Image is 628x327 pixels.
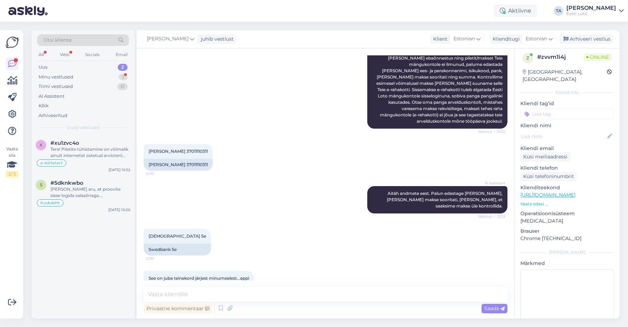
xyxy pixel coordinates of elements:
[6,146,18,177] div: Vaata siia
[520,109,614,119] input: Lisa tag
[149,149,208,154] span: [PERSON_NAME] 37011110311
[566,11,616,16] div: Eesti Loto
[146,256,172,261] span: 12:33
[521,132,606,140] input: Lisa nimi
[520,249,614,256] div: [PERSON_NAME]
[147,35,189,43] span: [PERSON_NAME]
[119,74,128,81] div: 1
[39,83,73,90] div: Tiimi vestlused
[59,50,71,59] div: Web
[40,161,63,165] span: e-kiirloterii
[520,210,614,217] p: Operatsioonisüsteem
[108,207,130,212] div: [DATE] 10:20
[37,50,45,59] div: All
[40,182,42,188] span: 5
[520,217,614,225] p: [MEDICAL_DATA]
[520,122,614,129] p: Kliendi nimi
[520,235,614,242] p: Chrome [TECHNICAL_ID]
[520,172,577,181] div: Küsi telefoninumbrit
[149,233,206,239] span: [DEMOGRAPHIC_DATA] 5e
[39,74,73,81] div: Minu vestlused
[559,34,613,44] div: Arhiveeri vestlus
[117,83,128,90] div: 0
[520,89,614,96] div: Kliendi info
[376,43,504,124] span: Tere! [PERSON_NAME] ebaõnnestus ning piletit/makset Teie mängukontole ei ilmunud, palume edastada...
[39,102,49,109] div: Kõik
[520,145,614,152] p: Kliendi email
[520,227,614,235] p: Brauser
[430,35,448,43] div: Klient
[478,214,505,219] span: Nähtud ✓ 12:33
[39,93,64,100] div: AI Assistent
[494,5,537,17] div: Aktiivne
[50,140,79,146] span: #xu1zvc4o
[554,6,564,16] div: TA
[114,50,129,59] div: Email
[149,275,249,281] span: See on juba teinekord järjest minumeelest...appi
[6,36,19,49] img: Askly Logo
[520,100,614,107] p: Kliendi tag'id
[566,5,624,16] a: [PERSON_NAME]Eesti Loto
[40,142,42,148] span: x
[118,64,128,71] div: 2
[144,304,212,313] div: Privaatne kommentaar
[526,55,529,61] span: z
[387,191,504,209] span: Aitäh andmete eest. Palun edastage [PERSON_NAME], [PERSON_NAME] makse sooritati, [PERSON_NAME], e...
[537,53,583,61] div: # zvvm1i4j
[84,50,101,59] div: Socials
[526,35,547,43] span: Estonian
[523,68,607,83] div: [GEOGRAPHIC_DATA], [GEOGRAPHIC_DATA]
[520,152,570,162] div: Küsi meiliaadressi
[520,184,614,191] p: Klienditeekond
[478,129,505,134] span: Nähtud ✓ 12:32
[144,159,213,171] div: [PERSON_NAME] 37011110311
[50,180,83,186] span: #5dknkwbo
[39,64,48,71] div: Uus
[146,171,172,176] span: 12:33
[198,35,234,43] div: juhib vestlust
[490,35,520,43] div: Klienditugi
[520,260,614,267] p: Märkmed
[50,146,130,159] div: Tere! Piletite tühistamine on võimalik ainult internetist ostetud arvloterii piletite puhul ning ...
[39,112,67,119] div: Arhiveeritud
[50,186,130,199] div: [PERSON_NAME] aru, et proovite sisse logida salasõnaga. [PERSON_NAME] unustanud mängukonto kasuta...
[453,35,475,43] span: Estonian
[520,192,575,198] a: [URL][DOMAIN_NAME]
[484,305,505,312] span: Saada
[144,244,211,256] div: Swedbank 5e
[520,201,614,207] p: Vaata edasi ...
[520,164,614,172] p: Kliendi telefon
[583,53,612,61] span: Online
[67,124,100,131] span: Uued vestlused
[40,201,60,205] span: Koduleht
[566,5,616,11] div: [PERSON_NAME]
[109,167,130,172] div: [DATE] 10:52
[43,36,71,44] span: Otsi kliente
[6,171,18,177] div: 2 / 3
[479,180,505,186] span: AI Assistent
